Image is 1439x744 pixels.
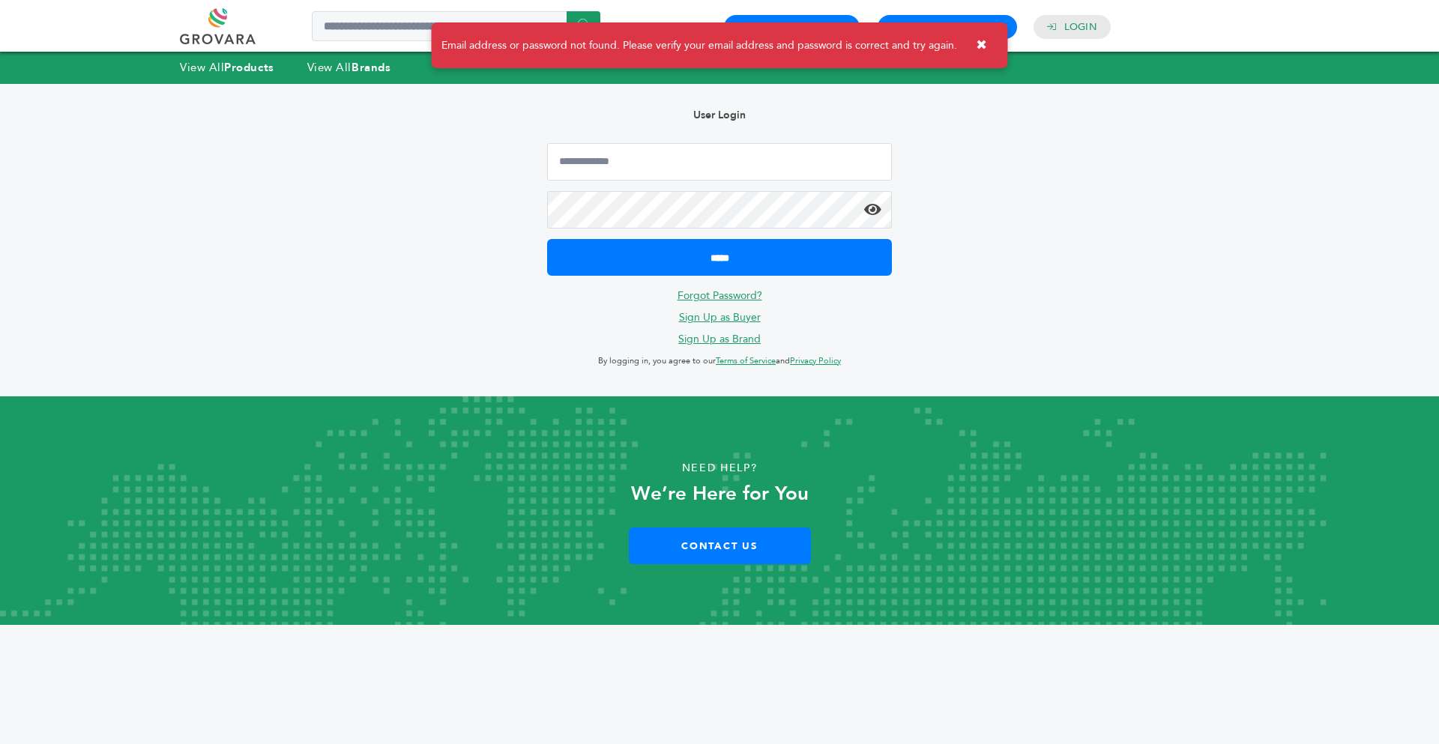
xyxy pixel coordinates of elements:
[547,143,892,181] input: Email Address
[737,20,846,34] a: Buyer Registration
[891,20,1004,34] a: Brand Registration
[72,457,1367,480] p: Need Help?
[678,332,761,346] a: Sign Up as Brand
[441,38,957,53] span: Email address or password not found. Please verify your email address and password is correct and...
[679,310,761,324] a: Sign Up as Buyer
[790,355,841,366] a: Privacy Policy
[629,527,811,564] a: Contact Us
[180,60,274,75] a: View AllProducts
[965,30,998,61] button: ✖
[678,288,762,303] a: Forgot Password?
[693,108,746,122] b: User Login
[352,60,390,75] strong: Brands
[631,480,809,507] strong: We’re Here for You
[224,60,274,75] strong: Products
[547,191,892,229] input: Password
[547,352,892,370] p: By logging in, you agree to our and
[1064,20,1097,34] a: Login
[307,60,391,75] a: View AllBrands
[716,355,776,366] a: Terms of Service
[312,11,600,41] input: Search a product or brand...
